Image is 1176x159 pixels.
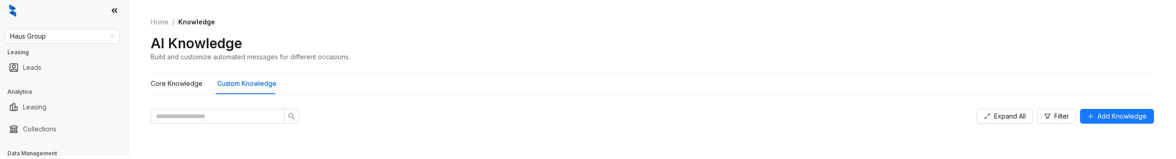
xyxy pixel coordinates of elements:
h2: AI Knowledge [151,34,242,52]
span: expand-alt [984,113,990,119]
button: Add Knowledge [1080,109,1154,124]
li: Leasing [2,98,126,116]
div: Build and customize automated messages for different occasions. [151,52,350,62]
button: Expand All [977,109,1033,124]
h3: Analytics [7,88,128,96]
a: Collections [23,120,57,138]
button: Filter [1037,109,1076,124]
li: / [172,17,175,27]
span: Filter [1054,111,1069,121]
span: plus [1087,113,1094,119]
img: logo [9,4,16,17]
div: Custom Knowledge [217,79,277,89]
span: Expand All [994,111,1026,121]
a: Leasing [23,98,46,116]
span: search [288,113,295,120]
a: Leads [23,58,41,77]
h3: Leasing [7,48,128,57]
span: Haus Group [10,29,114,43]
span: Add Knowledge [1097,111,1147,121]
li: Leads [2,58,126,77]
a: Home [149,17,170,27]
span: filter [1044,113,1051,119]
div: Core Knowledge [151,79,203,89]
li: Collections [2,120,126,138]
span: Knowledge [178,18,215,26]
h3: Data Management [7,149,128,158]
